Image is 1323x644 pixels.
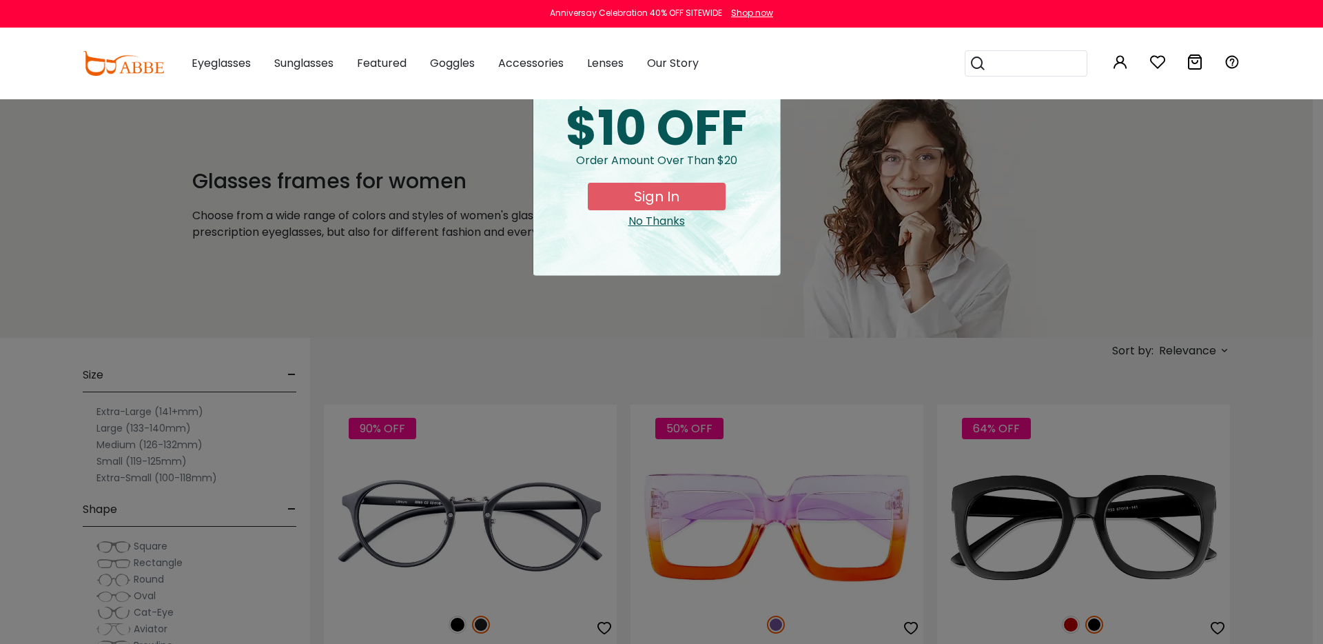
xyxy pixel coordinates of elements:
[731,7,773,19] div: Shop now
[83,51,164,76] img: abbeglasses.com
[550,7,722,19] div: Anniversay Celebration 40% OFF SITEWIDE
[647,55,699,71] span: Our Story
[192,55,251,71] span: Eyeglasses
[587,55,624,71] span: Lenses
[274,55,334,71] span: Sunglasses
[430,55,475,71] span: Goggles
[588,183,726,210] button: Sign In
[544,104,769,152] div: $10 OFF
[544,213,769,230] div: Close
[544,152,769,183] div: Order amount over than $20
[357,55,407,71] span: Featured
[498,55,564,71] span: Accessories
[724,7,773,19] a: Shop now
